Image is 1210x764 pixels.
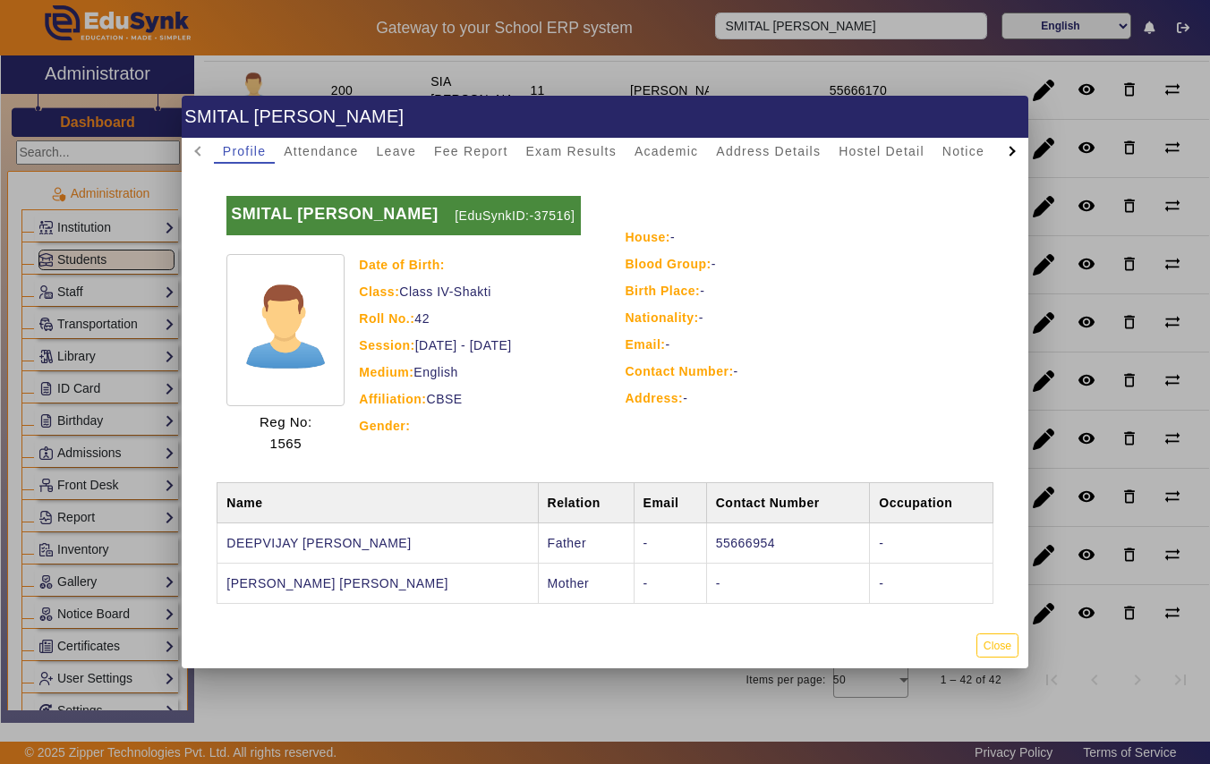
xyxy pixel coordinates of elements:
td: [PERSON_NAME] [PERSON_NAME] [217,563,538,603]
td: DEEPVIJAY [PERSON_NAME] [217,522,538,563]
div: CBSE [359,388,581,410]
strong: Affiliation: [359,392,426,406]
div: - [625,387,986,409]
p: [EduSynkID:-37516] [450,196,581,235]
td: Mother [538,563,634,603]
td: - [634,563,706,603]
div: - [625,307,986,328]
strong: Address: [625,391,683,405]
strong: Roll No.: [359,311,414,326]
strong: Gender: [359,419,410,433]
button: Close [976,633,1018,658]
td: Father [538,522,634,563]
th: Email [634,482,706,522]
div: English [359,361,581,383]
th: Occupation [870,482,993,522]
span: Profile [223,145,266,157]
th: Contact Number [706,482,870,522]
strong: Session: [359,338,414,352]
div: Class IV-Shakti [359,281,581,302]
p: 1565 [260,433,312,454]
div: - [625,226,986,248]
td: - [870,522,993,563]
td: - [634,522,706,563]
td: - [870,563,993,603]
img: profile.png [226,254,345,406]
td: 55666954 [706,522,870,563]
div: - [625,334,986,355]
h1: SMITAL [PERSON_NAME] [182,96,1028,138]
span: Leave [377,145,416,157]
td: - [706,563,870,603]
div: [DATE] - [DATE] [359,335,581,356]
div: 42 [359,308,581,329]
th: Relation [538,482,634,522]
strong: Nationality: [625,310,698,325]
span: Academic [635,145,698,157]
strong: Medium: [359,365,413,379]
b: SMITAL [PERSON_NAME] [231,205,438,223]
strong: Birth Place: [625,284,700,298]
strong: Contact Number: [625,364,733,378]
div: - [625,253,986,275]
th: Name [217,482,538,522]
span: Fee Report [434,145,508,157]
div: - [625,361,986,382]
div: - [625,280,986,301]
span: Attendance [284,145,358,157]
span: Exam Results [526,145,617,157]
strong: Class: [359,284,399,299]
strong: Email: [625,337,665,352]
strong: Blood Group: [625,257,711,271]
strong: House: [625,230,669,244]
span: Notice [942,145,984,157]
strong: Date of Birth: [359,258,445,272]
span: Address Details [716,145,821,157]
span: Hostel Detail [839,145,925,157]
p: Reg No: [260,412,312,433]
